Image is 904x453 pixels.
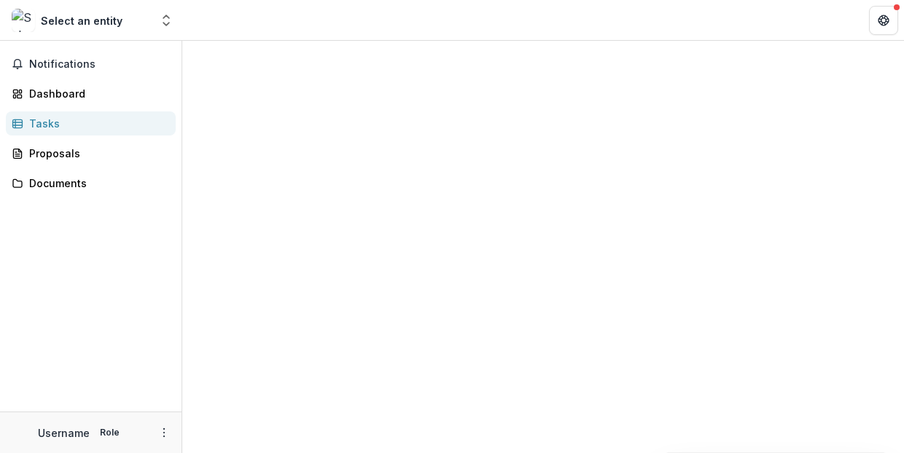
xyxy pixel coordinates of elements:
div: Documents [29,176,164,191]
div: Dashboard [29,86,164,101]
button: Open entity switcher [156,6,176,35]
button: More [155,424,173,441]
a: Tasks [6,111,176,135]
p: Username [38,425,90,441]
div: Tasks [29,116,164,131]
a: Proposals [6,141,176,165]
a: Documents [6,171,176,195]
a: Dashboard [6,82,176,106]
div: Select an entity [41,13,122,28]
span: Notifications [29,58,170,71]
p: Role [96,426,124,439]
div: Proposals [29,146,164,161]
button: Get Help [869,6,898,35]
img: Select an entity [12,9,35,32]
button: Notifications [6,52,176,76]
